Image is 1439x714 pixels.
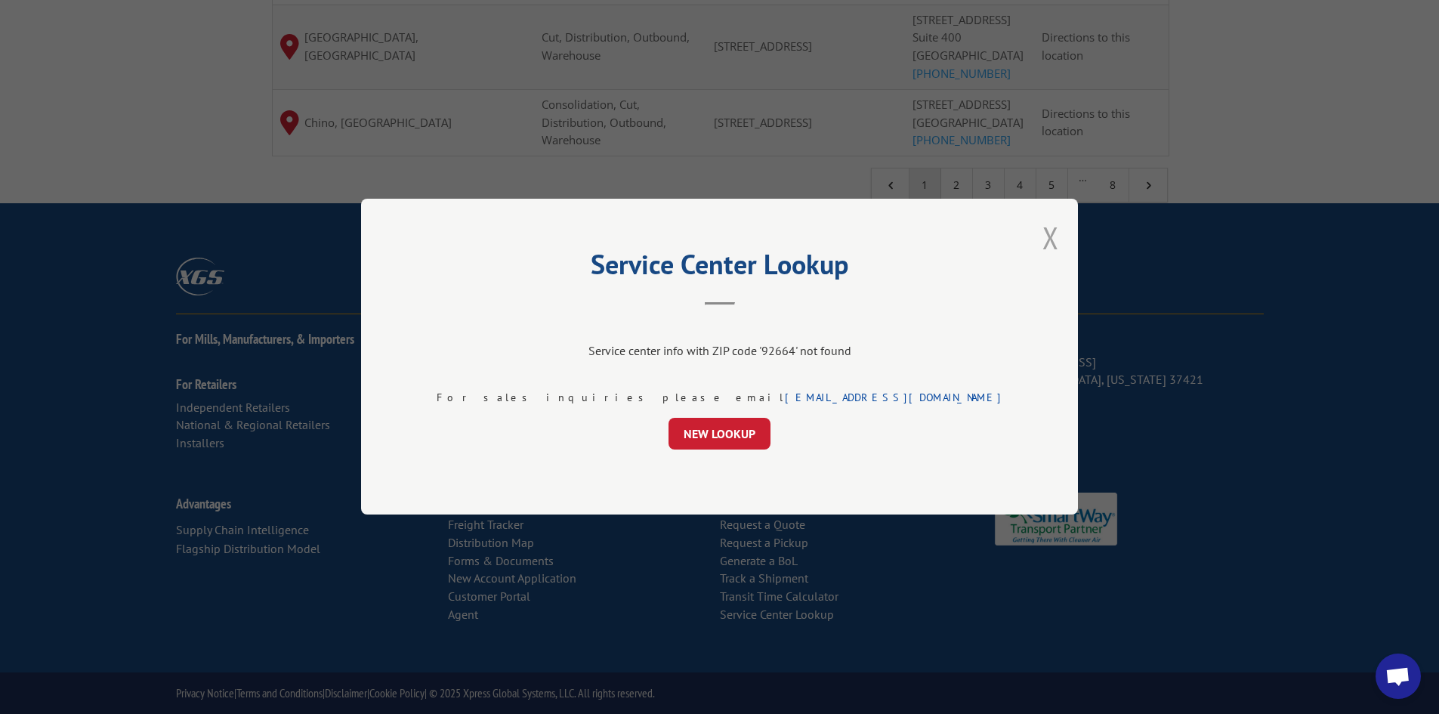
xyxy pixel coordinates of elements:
[437,254,1002,283] h2: Service Center Lookup
[669,419,770,450] button: NEW LOOKUP
[437,391,1002,406] div: For sales inquiries please email
[785,391,1002,405] a: [EMAIL_ADDRESS][DOMAIN_NAME]
[1376,654,1421,699] div: Open chat
[1042,218,1059,258] button: Close modal
[437,324,1002,379] div: Service center info with ZIP code '92664' not found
